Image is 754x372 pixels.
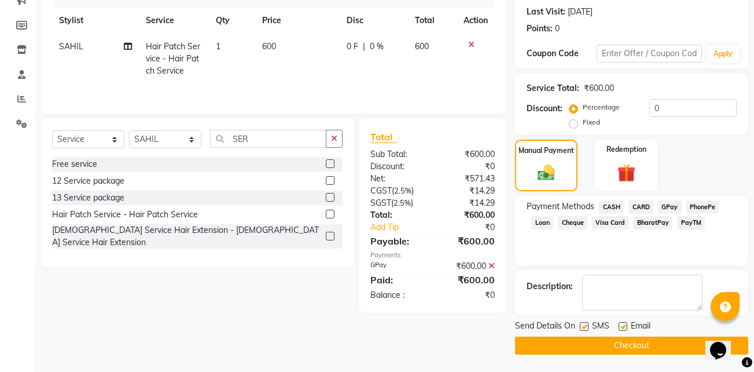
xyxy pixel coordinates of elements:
div: 0 [555,23,560,35]
span: GPay [658,200,682,214]
div: Payable: [362,234,433,248]
span: Payment Methods [527,200,594,213]
div: [DATE] [568,6,593,18]
div: Sub Total: [362,148,433,161]
div: ₹600.00 [433,209,504,221]
div: Coupon Code [527,48,597,60]
div: Free service [52,158,97,170]
span: SMS [592,320,609,334]
span: 1 [216,41,220,52]
input: Enter Offer / Coupon Code [597,45,701,63]
span: CASH [599,200,624,214]
div: 12 Service package [52,175,124,187]
span: Total [370,131,397,143]
span: 600 [262,41,276,52]
span: Cheque [558,216,587,229]
span: 0 % [370,41,384,53]
div: ₹14.29 [433,185,504,197]
div: Net: [362,173,433,185]
div: Payments [370,250,495,260]
button: Checkout [515,337,748,355]
div: Points: [527,23,553,35]
iframe: chat widget [705,326,742,360]
div: ( ) [362,185,433,197]
span: Hair Patch Service - Hair Patch Service [146,41,200,76]
div: Service Total: [527,82,579,94]
label: Manual Payment [518,145,574,156]
span: | [363,41,365,53]
span: Email [631,320,650,334]
span: 0 F [347,41,358,53]
div: Discount: [527,103,562,115]
div: ( ) [362,197,433,209]
div: ₹571.43 [433,173,504,185]
div: Paid: [362,273,433,287]
span: PayTM [677,216,705,229]
div: ₹14.29 [433,197,504,209]
span: BharatPay [634,216,673,229]
div: Discount: [362,161,433,173]
input: Search or Scan [210,130,326,148]
span: PhonePe [686,200,719,214]
span: SGST [370,198,391,208]
th: Service [139,8,209,34]
span: Visa Card [592,216,629,229]
th: Action [457,8,495,34]
span: Loan [531,216,553,229]
div: 13 Service package [52,192,124,204]
div: ₹0 [444,221,503,234]
span: 2.5% [393,198,411,207]
label: Percentage [583,102,620,112]
th: Disc [340,8,408,34]
th: Qty [209,8,255,34]
div: ₹0 [433,161,504,173]
th: Total [408,8,457,34]
div: ₹0 [433,289,504,301]
div: Description: [527,280,573,293]
span: 2.5% [394,186,411,195]
div: [DEMOGRAPHIC_DATA] Service Hair Extension - [DEMOGRAPHIC_DATA] Service Hair Extension [52,224,321,249]
th: Price [255,8,340,34]
label: Fixed [583,117,600,127]
div: Total: [362,209,433,221]
div: Last Visit: [527,6,565,18]
div: ₹600.00 [584,82,614,94]
span: 600 [415,41,429,52]
img: _cash.svg [532,163,560,183]
div: ₹600.00 [433,234,504,248]
span: CARD [628,200,653,214]
div: ₹600.00 [433,260,504,272]
div: ₹600.00 [433,148,504,161]
button: Apply [707,45,740,63]
div: Balance : [362,289,433,301]
a: Add Tip [362,221,444,234]
div: GPay [362,260,433,272]
th: Stylist [52,8,139,34]
img: _gift.svg [612,162,641,184]
div: Hair Patch Service - Hair Patch Service [52,209,198,221]
span: Send Details On [515,320,575,334]
span: CGST [370,185,392,196]
div: ₹600.00 [433,273,504,287]
label: Redemption [606,144,646,155]
span: SAHIL [59,41,83,52]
